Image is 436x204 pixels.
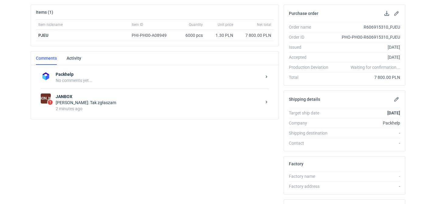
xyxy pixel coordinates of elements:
button: Edit shipping details [393,96,400,103]
span: Item ID [132,22,143,27]
strong: JANBOX [56,93,261,100]
div: Factory address [289,183,333,189]
div: Order name [289,24,333,30]
div: PHI-PH00-A08949 [132,32,172,38]
h2: Items (1) [36,10,53,15]
div: 6000 pcs [175,30,205,41]
div: Factory name [289,173,333,179]
div: - [333,140,400,146]
figcaption: [PERSON_NAME] [41,93,51,104]
a: Activity [67,51,81,65]
div: Company [289,120,333,126]
button: Edit purchase order [393,10,400,17]
h2: Purchase order [289,11,318,16]
div: 7 800.00 PLN [238,32,271,38]
div: Order ID [289,34,333,40]
div: [DATE] [333,44,400,50]
a: Comments [36,51,57,65]
div: Production Deviation [289,64,333,70]
div: Contact [289,140,333,146]
strong: [DATE] [387,111,400,115]
span: 1 [48,100,53,105]
div: Packhelp [333,120,400,126]
button: Download PO [383,10,390,17]
div: Shipping destination [289,130,333,136]
span: Unit price [218,22,233,27]
a: PJEU [38,33,48,38]
div: - [333,183,400,189]
div: [PERSON_NAME]: Tak zgłaszam [56,100,261,106]
img: Packhelp [41,71,51,81]
span: Quantity [189,22,203,27]
div: R606915310_PJEU [333,24,400,30]
div: 7 800.00 PLN [333,74,400,80]
div: JANBOX [41,93,51,104]
span: Net total [257,22,271,27]
div: - [333,173,400,179]
h2: Shipping details [289,97,320,102]
div: [DATE] [333,54,400,60]
div: Target ship date [289,110,333,116]
div: Accepted [289,54,333,60]
div: 1.30 PLN [208,32,233,38]
div: No comments yet... [56,77,261,83]
div: 2 minutes ago [56,106,261,112]
span: Item nickname [38,22,63,27]
strong: Packhelp [56,71,261,77]
h2: Factory [289,161,303,166]
div: Total [289,74,333,80]
em: Waiting for confirmation... [351,64,400,70]
div: - [333,130,400,136]
div: Issued [289,44,333,50]
div: PHO-PH00-R606915310_PJEU [333,34,400,40]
